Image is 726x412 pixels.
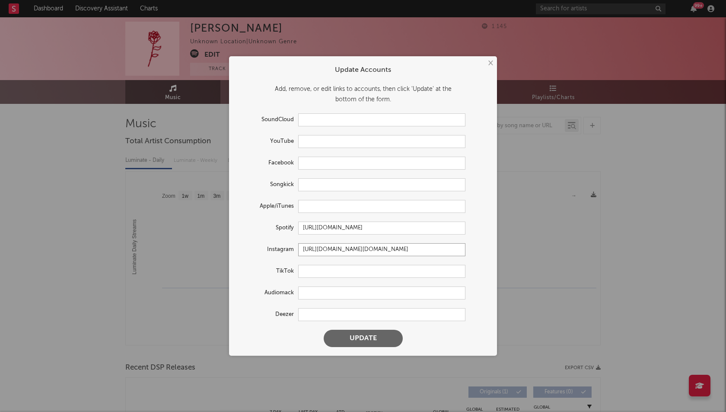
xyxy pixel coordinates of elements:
[238,180,298,190] label: Songkick
[485,58,495,68] button: ×
[238,288,298,298] label: Audiomack
[324,330,403,347] button: Update
[238,115,298,125] label: SoundCloud
[238,223,298,233] label: Spotify
[238,136,298,147] label: YouTube
[238,65,488,75] div: Update Accounts
[238,158,298,168] label: Facebook
[238,266,298,277] label: TikTok
[238,309,298,320] label: Deezer
[238,245,298,255] label: Instagram
[238,201,298,212] label: Apple/iTunes
[238,84,488,105] div: Add, remove, or edit links to accounts, then click 'Update' at the bottom of the form.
